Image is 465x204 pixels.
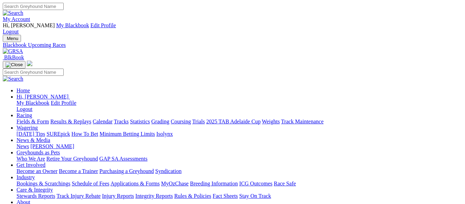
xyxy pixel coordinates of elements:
a: Stay On Track [239,193,271,199]
div: Greyhounds as Pets [17,156,462,162]
a: How To Bet [72,131,98,137]
a: Isolynx [156,131,173,137]
a: Retire Your Greyhound [46,156,98,162]
a: [DATE] Tips [17,131,45,137]
a: News & Media [17,137,50,143]
a: Bookings & Scratchings [17,181,70,186]
a: Racing [17,112,32,118]
div: Racing [17,119,462,125]
a: Calendar [93,119,113,124]
a: Stewards Reports [17,193,55,199]
span: Hi, [PERSON_NAME] [3,22,55,28]
div: Industry [17,181,462,187]
img: Search [3,76,23,82]
a: Wagering [17,125,38,131]
a: Injury Reports [102,193,134,199]
input: Search [3,3,64,10]
a: Logout [17,106,32,112]
a: Get Involved [17,162,45,168]
a: Applications & Forms [110,181,160,186]
a: Tracks [114,119,129,124]
a: Rules & Policies [174,193,211,199]
a: Track Maintenance [281,119,324,124]
a: Logout [3,29,19,34]
a: Become a Trainer [59,168,98,174]
a: Syndication [155,168,181,174]
a: News [17,143,29,149]
a: 2025 TAB Adelaide Cup [206,119,261,124]
span: BlkBook [4,54,24,60]
a: Coursing [171,119,191,124]
a: Hi, [PERSON_NAME] [17,94,70,100]
a: Schedule of Fees [72,181,109,186]
img: Search [3,10,23,16]
div: Care & Integrity [17,193,462,199]
img: logo-grsa-white.png [27,61,32,66]
img: Close [6,62,23,68]
a: Fact Sheets [213,193,238,199]
span: Hi, [PERSON_NAME] [17,94,68,100]
a: Breeding Information [190,181,238,186]
a: Care & Integrity [17,187,53,193]
div: Hi, [PERSON_NAME] [17,100,462,112]
a: BlkBook [3,54,24,60]
div: My Account [3,22,462,35]
a: Track Injury Rebate [56,193,101,199]
div: Wagering [17,131,462,137]
a: Trials [192,119,205,124]
span: Menu [7,36,18,41]
a: Purchasing a Greyhound [99,168,154,174]
a: Integrity Reports [135,193,173,199]
a: Home [17,88,30,93]
a: Fields & Form [17,119,49,124]
a: Become an Owner [17,168,57,174]
a: Who We Are [17,156,45,162]
a: MyOzChase [161,181,189,186]
a: ICG Outcomes [239,181,272,186]
a: Greyhounds as Pets [17,150,60,155]
div: News & Media [17,143,462,150]
a: Edit Profile [51,100,76,106]
img: GRSA [3,48,23,54]
a: Minimum Betting Limits [99,131,155,137]
a: Grading [151,119,169,124]
button: Toggle navigation [3,35,21,42]
a: My Blackbook [56,22,89,28]
a: Weights [262,119,280,124]
input: Search [3,69,64,76]
div: Get Involved [17,168,462,174]
a: [PERSON_NAME] [30,143,74,149]
button: Toggle navigation [3,61,25,69]
a: My Account [3,16,30,22]
a: My Blackbook [17,100,50,106]
a: GAP SA Assessments [99,156,148,162]
a: Industry [17,174,35,180]
a: Results & Replays [50,119,91,124]
a: Race Safe [274,181,296,186]
a: Blackbook Upcoming Races [3,42,462,48]
a: SUREpick [46,131,70,137]
a: Statistics [130,119,150,124]
a: Edit Profile [91,22,116,28]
